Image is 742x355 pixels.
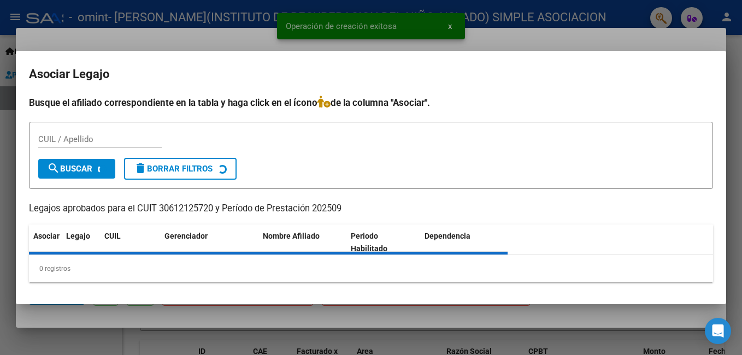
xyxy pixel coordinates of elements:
span: Asociar [33,232,60,240]
span: Legajo [66,232,90,240]
div: Open Intercom Messenger [705,318,731,344]
h4: Busque el afiliado correspondiente en la tabla y haga click en el ícono de la columna "Asociar". [29,96,713,110]
span: Borrar Filtros [134,164,213,174]
button: Buscar [38,159,115,179]
datatable-header-cell: Asociar [29,224,62,261]
mat-icon: search [47,162,60,175]
mat-icon: delete [134,162,147,175]
datatable-header-cell: Gerenciador [160,224,258,261]
span: Dependencia [425,232,470,240]
datatable-header-cell: Nombre Afiliado [258,224,346,261]
span: Gerenciador [164,232,208,240]
datatable-header-cell: Legajo [62,224,100,261]
span: Periodo Habilitado [351,232,387,253]
datatable-header-cell: CUIL [100,224,160,261]
button: Borrar Filtros [124,158,237,180]
span: Nombre Afiliado [263,232,320,240]
div: 0 registros [29,255,713,282]
span: CUIL [104,232,121,240]
h2: Asociar Legajo [29,64,713,85]
datatable-header-cell: Periodo Habilitado [346,224,420,261]
span: Buscar [47,164,92,174]
p: Legajos aprobados para el CUIT 30612125720 y Período de Prestación 202509 [29,202,713,216]
datatable-header-cell: Dependencia [420,224,508,261]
